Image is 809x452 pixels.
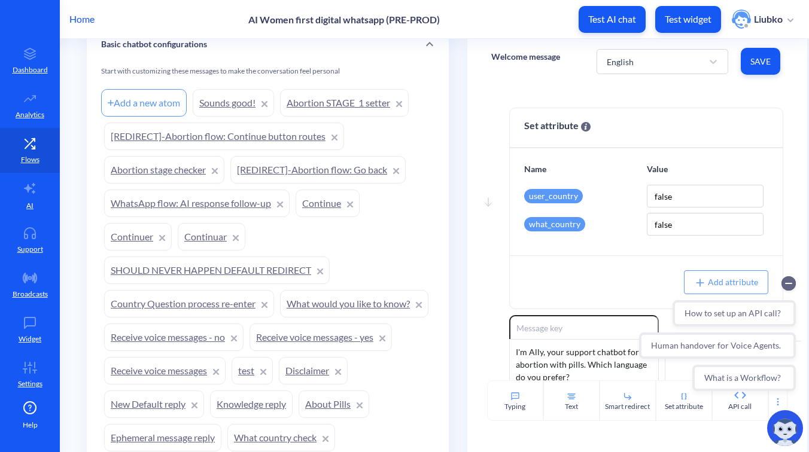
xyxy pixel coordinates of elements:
[665,401,703,412] div: Set attribute
[250,323,392,351] a: Receive voice messages - yes
[69,12,95,26] p: Home
[296,190,360,217] a: Continue
[104,256,330,284] a: SHOULD NEVER HAPPEN DEFAULT REDIRECT
[227,424,335,451] a: What country check
[104,323,244,351] a: Receive voice messages - no
[509,315,659,339] input: Message key
[279,357,348,384] a: Disclaimer
[280,89,409,117] a: Abortion STAGE_1 setter
[647,163,764,175] p: Value
[178,223,245,251] a: Continuar
[4,63,161,90] button: Human handover for Voice Agents.
[193,89,274,117] a: Sounds good!
[647,213,764,236] input: none
[104,290,274,317] a: Country Question process re-enter
[147,7,161,22] button: Collapse conversation starters
[565,401,578,412] div: Text
[13,65,48,75] p: Dashboard
[728,401,752,412] div: API call
[665,13,711,25] p: Test widget
[655,6,721,33] button: Test widget
[104,223,172,251] a: Continuer
[509,339,659,411] div: I'm Ally, your support chatbot for abortion with pills. Which language do you prefer? Soy Ally, t...
[101,66,434,86] div: Start with customizing these messages to make the conversation feel personal
[524,118,591,133] span: Set attribute
[579,6,646,33] button: Test AI chat
[104,156,224,184] a: Abortion stage checker
[491,51,560,63] p: Welcome message
[23,420,38,430] span: Help
[741,48,780,75] button: Save
[17,244,43,255] p: Support
[21,154,39,165] p: Flows
[280,290,428,317] a: What would you like to know?
[13,289,48,300] p: Broadcasts
[104,190,290,217] a: WhatsApp flow: AI response follow-up
[26,200,34,211] p: AI
[607,55,634,68] div: English
[104,390,204,418] a: New Default reply
[38,31,161,57] button: How to set up an API call?
[232,357,273,384] a: test
[750,56,771,68] span: Save
[524,163,641,175] p: Name
[524,189,583,203] div: user_country
[299,390,369,418] a: About Pills
[767,410,803,446] img: copilot-icon.svg
[101,89,187,117] div: Add a new atom
[647,185,764,207] input: none
[104,424,221,451] a: Ephemeral message reply
[230,156,406,184] a: [REDIRECT]-Abortion flow: Go back
[754,13,783,26] p: Liubko
[87,25,449,63] div: Basic chatbot configurations
[19,334,41,344] p: Widget
[104,357,226,384] a: Receive voice messages
[248,14,440,25] p: AI Women first digital whatsapp (PRE-PROD)
[524,217,585,231] div: what_country
[16,109,44,120] p: Analytics
[104,123,344,150] a: [REDIRECT]-Abortion flow: Continue button routes
[588,13,636,25] p: Test AI chat
[57,96,161,122] button: What is a Workflow?
[18,378,42,389] p: Settings
[605,401,650,412] div: Smart redirect
[732,10,751,29] img: user photo
[210,390,293,418] a: Knowledge reply
[504,401,525,412] div: Typing
[726,8,799,30] button: user photoLiubko
[101,38,207,51] p: Basic chatbot configurations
